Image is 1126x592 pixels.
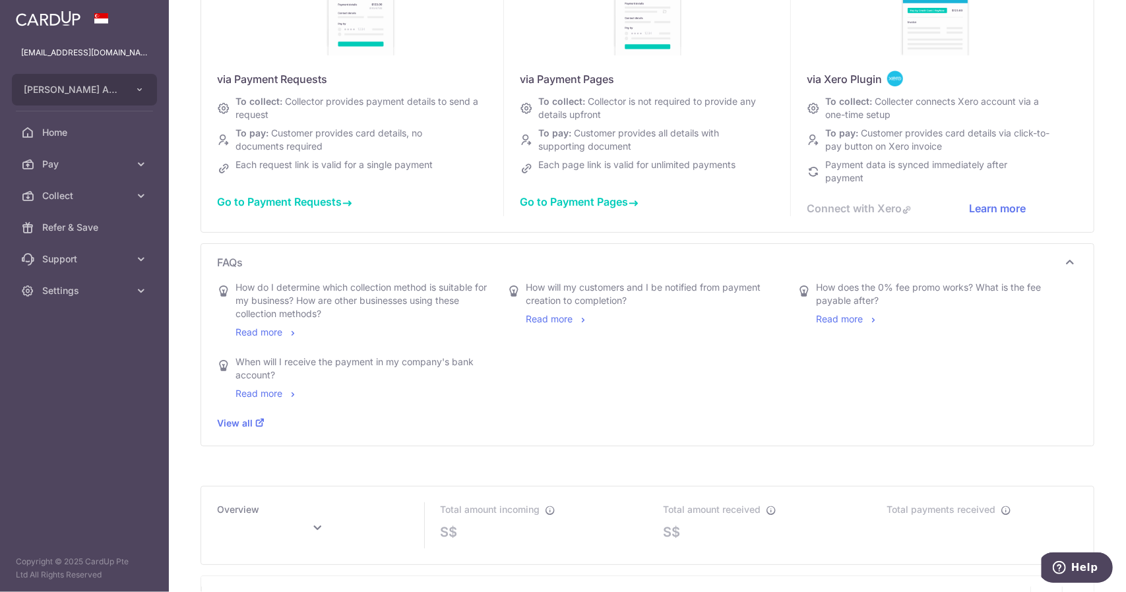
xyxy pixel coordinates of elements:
span: Help [30,9,57,21]
span: Customer provides all details with supporting document [538,127,719,152]
p: FAQs [217,254,1078,270]
span: Collector provides payment details to send a request [235,96,478,120]
span: To pay: [825,127,858,138]
span: To collect: [538,96,585,107]
a: Go to Payment Requests [217,195,352,208]
img: CardUp [16,11,80,26]
span: S$ [664,522,681,542]
a: View all [217,417,265,429]
a: Read more [817,313,879,324]
span: To collect: [235,96,282,107]
div: When will I receive the payment in my company's bank account? [235,355,493,382]
iframe: Opens a widget where you can find more information [1042,552,1113,585]
a: Go to Payment Pages [520,195,639,208]
span: To pay: [235,127,268,138]
span: To pay: [538,127,571,138]
span: FAQs [217,254,1062,270]
div: via Payment Pages [520,71,790,87]
div: How do I determine which collection method is suitable for my business? How are other businesses ... [235,281,489,320]
span: Total amount received [664,504,761,516]
span: Support [42,252,129,266]
div: via Payment Requests [217,71,503,87]
div: How will my customers and I be notified from payment creation to completion? [526,281,779,307]
div: How does the 0% fee promo works? What is the fee payable after? [817,281,1070,307]
a: Read more [235,388,298,399]
span: Payment data is synced immediately after payment [825,159,1007,183]
p: [EMAIL_ADDRESS][DOMAIN_NAME] [21,46,148,59]
span: [PERSON_NAME] Anaesthetic Practice [24,83,121,96]
span: Refer & Save [42,221,129,234]
span: Collecter connects Xero account via a one-time setup [825,96,1039,120]
span: Total amount incoming [440,504,540,516]
div: FAQs [217,276,1078,435]
img: <span class="translation_missing" title="translation missing: en.collect_dashboard.discover.cards... [887,71,903,87]
span: Total payments received [887,504,995,516]
span: Pay [42,158,129,171]
span: Settings [42,284,129,297]
a: Read more [526,313,588,324]
span: S$ [440,522,457,542]
span: Overview [217,504,259,516]
span: Each request link is valid for a single payment [235,159,433,170]
span: To collect: [825,96,872,107]
span: Collector is not required to provide any details upfront [538,96,756,120]
a: Read more [235,326,298,338]
span: Customer provides card details, no documents required [235,127,422,152]
span: Collect [42,189,129,202]
div: via Xero Plugin [807,71,1078,87]
button: [PERSON_NAME] Anaesthetic Practice [12,74,157,105]
span: Home [42,126,129,139]
span: Each page link is valid for unlimited payments [538,159,735,170]
span: Customer provides card details via click-to-pay button on Xero invoice [825,127,1049,152]
a: Learn more [970,202,1026,215]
